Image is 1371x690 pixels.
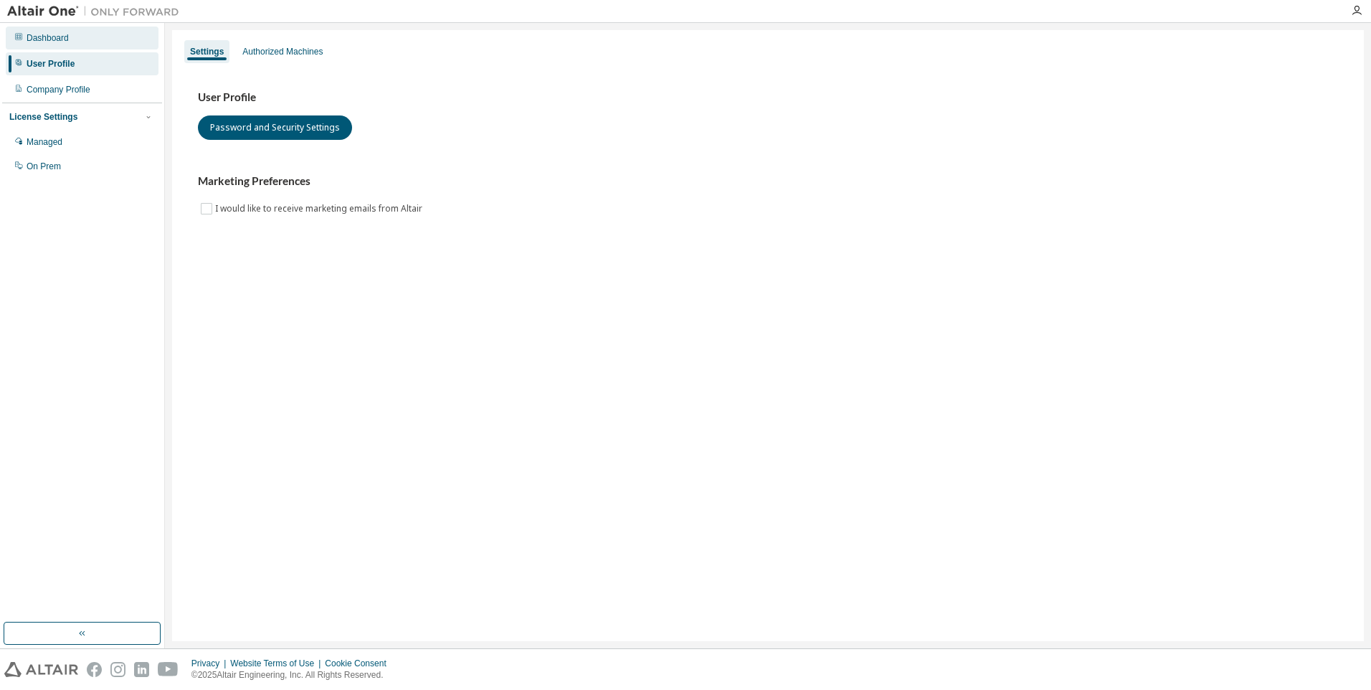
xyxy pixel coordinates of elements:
img: instagram.svg [110,662,125,677]
div: Dashboard [27,32,69,44]
div: Privacy [191,658,230,669]
img: Altair One [7,4,186,19]
button: Password and Security Settings [198,115,352,140]
div: Settings [190,46,224,57]
div: On Prem [27,161,61,172]
div: Authorized Machines [242,46,323,57]
h3: User Profile [198,90,1338,105]
div: Cookie Consent [325,658,394,669]
div: User Profile [27,58,75,70]
h3: Marketing Preferences [198,174,1338,189]
div: Managed [27,136,62,148]
div: Website Terms of Use [230,658,325,669]
img: linkedin.svg [134,662,149,677]
img: altair_logo.svg [4,662,78,677]
img: youtube.svg [158,662,179,677]
label: I would like to receive marketing emails from Altair [215,200,425,217]
div: Company Profile [27,84,90,95]
div: License Settings [9,111,77,123]
p: © 2025 Altair Engineering, Inc. All Rights Reserved. [191,669,395,681]
img: facebook.svg [87,662,102,677]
